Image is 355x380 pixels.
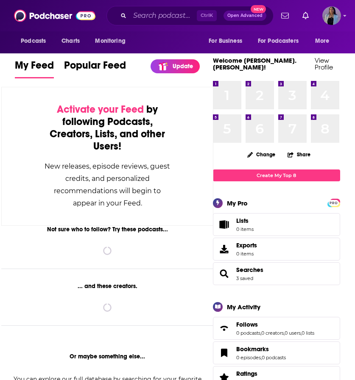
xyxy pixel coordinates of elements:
[21,35,46,47] span: Podcasts
[329,200,339,206] span: PRO
[309,33,340,49] button: open menu
[236,226,254,232] span: 0 items
[203,33,253,49] button: open menu
[15,59,54,78] a: My Feed
[130,9,197,22] input: Search podcasts, credits, & more...
[44,103,171,153] div: by following Podcasts, Creators, Lists, and other Users!
[236,355,261,361] a: 0 episodes
[1,226,213,233] div: Not sure who to follow? Try these podcasts...
[299,8,312,23] a: Show notifications dropdown
[236,370,286,377] a: Ratings
[287,146,311,163] button: Share
[216,268,233,280] a: Searches
[14,8,95,24] img: Podchaser - Follow, Share and Rate Podcasts
[322,6,341,25] span: Logged in as maria.pina
[322,6,341,25] button: Show profile menu
[216,322,233,334] a: Follows
[251,5,266,13] span: New
[106,6,274,25] div: Search podcasts, credits, & more...
[64,59,126,77] span: Popular Feed
[216,243,233,255] span: Exports
[213,56,296,71] a: Welcome [PERSON_NAME].[PERSON_NAME]!
[213,262,340,285] span: Searches
[236,321,314,328] a: Follows
[1,283,213,290] div: ... and these creators.
[213,238,340,261] a: Exports
[236,321,258,328] span: Follows
[278,8,292,23] a: Show notifications dropdown
[236,275,253,281] a: 3 saved
[213,213,340,236] a: Lists
[213,341,340,364] span: Bookmarks
[236,345,269,353] span: Bookmarks
[227,303,260,311] div: My Activity
[1,353,213,360] div: Or maybe something else...
[236,370,257,377] span: Ratings
[261,330,284,336] a: 0 creators
[258,35,299,47] span: For Podcasters
[151,59,200,73] a: Update
[236,266,263,274] a: Searches
[236,345,286,353] a: Bookmarks
[236,217,249,225] span: Lists
[262,355,286,361] a: 0 podcasts
[329,199,339,205] a: PRO
[173,63,193,70] p: Update
[302,330,314,336] a: 0 lists
[315,35,330,47] span: More
[15,33,57,49] button: open menu
[95,35,125,47] span: Monitoring
[227,199,248,207] div: My Pro
[57,103,144,116] span: Activate your Feed
[236,251,257,257] span: 0 items
[216,347,233,359] a: Bookmarks
[285,330,301,336] a: 0 users
[242,149,280,160] button: Change
[64,59,126,78] a: Popular Feed
[61,35,80,47] span: Charts
[236,241,257,249] span: Exports
[216,219,233,230] span: Lists
[197,10,217,21] span: Ctrl K
[260,330,261,336] span: ,
[209,35,242,47] span: For Business
[236,217,254,225] span: Lists
[227,14,263,18] span: Open Advanced
[56,33,85,49] a: Charts
[236,330,260,336] a: 0 podcasts
[224,11,266,21] button: Open AdvancedNew
[89,33,136,49] button: open menu
[261,355,262,361] span: ,
[315,56,333,71] a: View Profile
[322,6,341,25] img: User Profile
[15,59,54,77] span: My Feed
[213,317,340,340] span: Follows
[252,33,311,49] button: open menu
[44,160,171,209] div: New releases, episode reviews, guest credits, and personalized recommendations will begin to appe...
[213,169,340,181] a: Create My Top 8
